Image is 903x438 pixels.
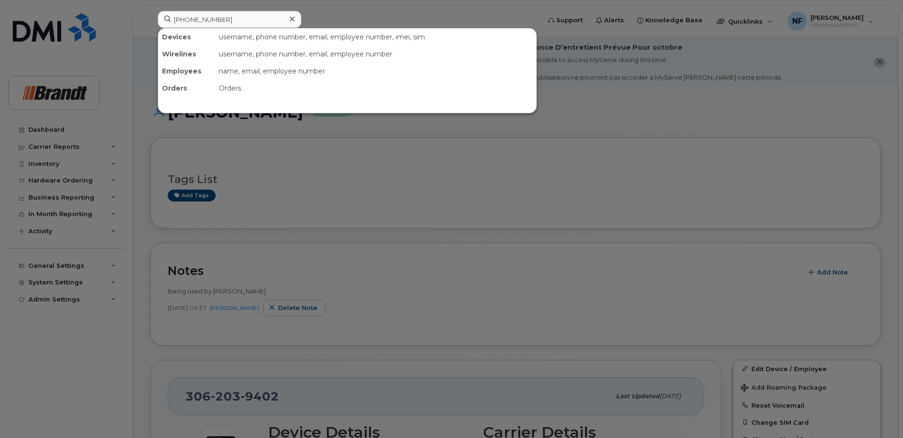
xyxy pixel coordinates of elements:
[215,63,536,80] div: name, email, employee number
[158,46,215,63] div: Wirelines
[158,63,215,80] div: Employees
[215,80,536,97] div: Orders
[215,28,536,46] div: username, phone number, email, employee number, imei, sim
[158,80,215,97] div: Orders
[158,28,215,46] div: Devices
[215,46,536,63] div: username, phone number, email, employee number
